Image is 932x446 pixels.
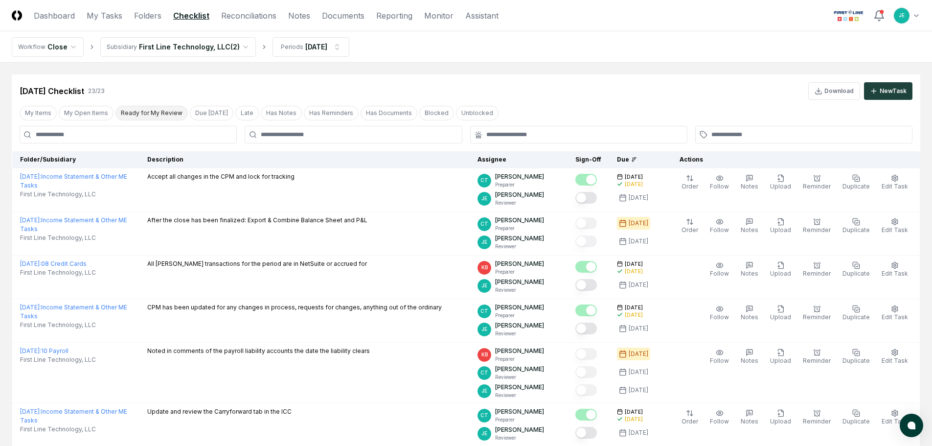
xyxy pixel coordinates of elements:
button: Follow [708,303,731,324]
span: [DATE] : [20,260,41,267]
span: Order [682,226,698,234]
span: [DATE] : [20,408,41,415]
button: Unblocked [456,106,499,120]
button: Edit Task [880,172,910,193]
span: [DATE] [625,173,643,181]
button: Notes [739,259,760,280]
span: Notes [741,418,758,425]
span: CT [480,369,488,376]
span: Upload [770,270,791,277]
span: [DATE] : [20,216,41,224]
p: Preparer [495,416,544,423]
div: [DATE] [629,219,648,228]
p: [PERSON_NAME] [495,383,544,392]
span: Order [682,418,698,425]
button: Reminder [801,347,833,367]
p: Reviewer [495,392,544,399]
button: Reminder [801,172,833,193]
p: Reviewer [495,243,544,250]
button: Edit Task [880,303,910,324]
p: [PERSON_NAME] [495,190,544,199]
button: Mark complete [575,305,597,316]
div: Due [617,155,656,164]
div: [DATE] [629,368,648,376]
span: [DATE] [625,304,643,311]
span: Edit Task [882,226,908,234]
button: Has Documents [361,106,417,120]
p: [PERSON_NAME] [495,321,544,330]
a: [DATE]:08 Credit Cards [20,260,87,267]
button: Duplicate [841,347,872,367]
button: Mark complete [575,261,597,273]
button: Duplicate [841,259,872,280]
span: Upload [770,313,791,321]
a: Dashboard [34,10,75,22]
button: Notes [739,347,760,367]
div: [DATE] [625,311,643,319]
button: Reminder [801,259,833,280]
button: Follow [708,216,731,236]
button: Download [808,82,860,100]
p: [PERSON_NAME] [495,365,544,374]
button: Edit Task [880,347,910,367]
span: Duplicate [842,183,870,190]
th: Sign-Off [568,151,609,168]
a: Reporting [376,10,412,22]
button: Notes [739,407,760,428]
button: Edit Task [880,216,910,236]
a: [DATE]:Income Statement & Other ME Tasks [20,304,127,320]
p: Preparer [495,312,544,319]
span: Reminder [803,357,831,364]
span: [DATE] : [20,347,41,354]
p: [PERSON_NAME] [495,347,544,355]
button: Upload [768,347,793,367]
span: Follow [710,357,729,364]
nav: breadcrumb [12,37,349,57]
span: [DATE] [625,260,643,268]
a: Notes [288,10,310,22]
span: JE [481,238,487,246]
button: Mark complete [575,427,597,439]
span: Notes [741,226,758,234]
div: [DATE] [625,416,643,423]
span: Edit Task [882,313,908,321]
button: Reminder [801,216,833,236]
button: Mark complete [575,366,597,378]
button: Edit Task [880,407,910,428]
span: Reminder [803,270,831,277]
button: Upload [768,303,793,324]
button: Mark complete [575,192,597,204]
span: Edit Task [882,270,908,277]
span: JE [481,195,487,202]
div: [DATE] Checklist [20,85,84,97]
span: Follow [710,270,729,277]
a: Folders [134,10,161,22]
p: Reviewer [495,286,544,294]
div: Workflow [18,43,45,51]
span: Order [682,183,698,190]
span: First Line Technology, LLC [20,268,96,277]
span: [DATE] [625,408,643,416]
button: Mark complete [575,323,597,334]
button: Notes [739,216,760,236]
span: JE [899,12,905,19]
span: Duplicate [842,226,870,234]
span: First Line Technology, LLC [20,190,96,199]
div: [DATE] [629,193,648,202]
button: My Open Items [59,106,114,120]
button: Duplicate [841,303,872,324]
p: Accept all changes in the CPM and lock for tracking [147,172,295,181]
div: New Task [880,87,907,95]
button: Mark complete [575,217,597,229]
span: Duplicate [842,313,870,321]
p: CPM has been updated for any changes in process, requests for changes, anything out of the ordinary [147,303,442,312]
span: Follow [710,313,729,321]
p: Reviewer [495,434,544,442]
button: NewTask [864,82,912,100]
span: Upload [770,418,791,425]
button: Blocked [419,106,454,120]
span: Notes [741,270,758,277]
span: Edit Task [882,183,908,190]
th: Folder/Subsidiary [12,151,140,168]
div: Subsidiary [107,43,137,51]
